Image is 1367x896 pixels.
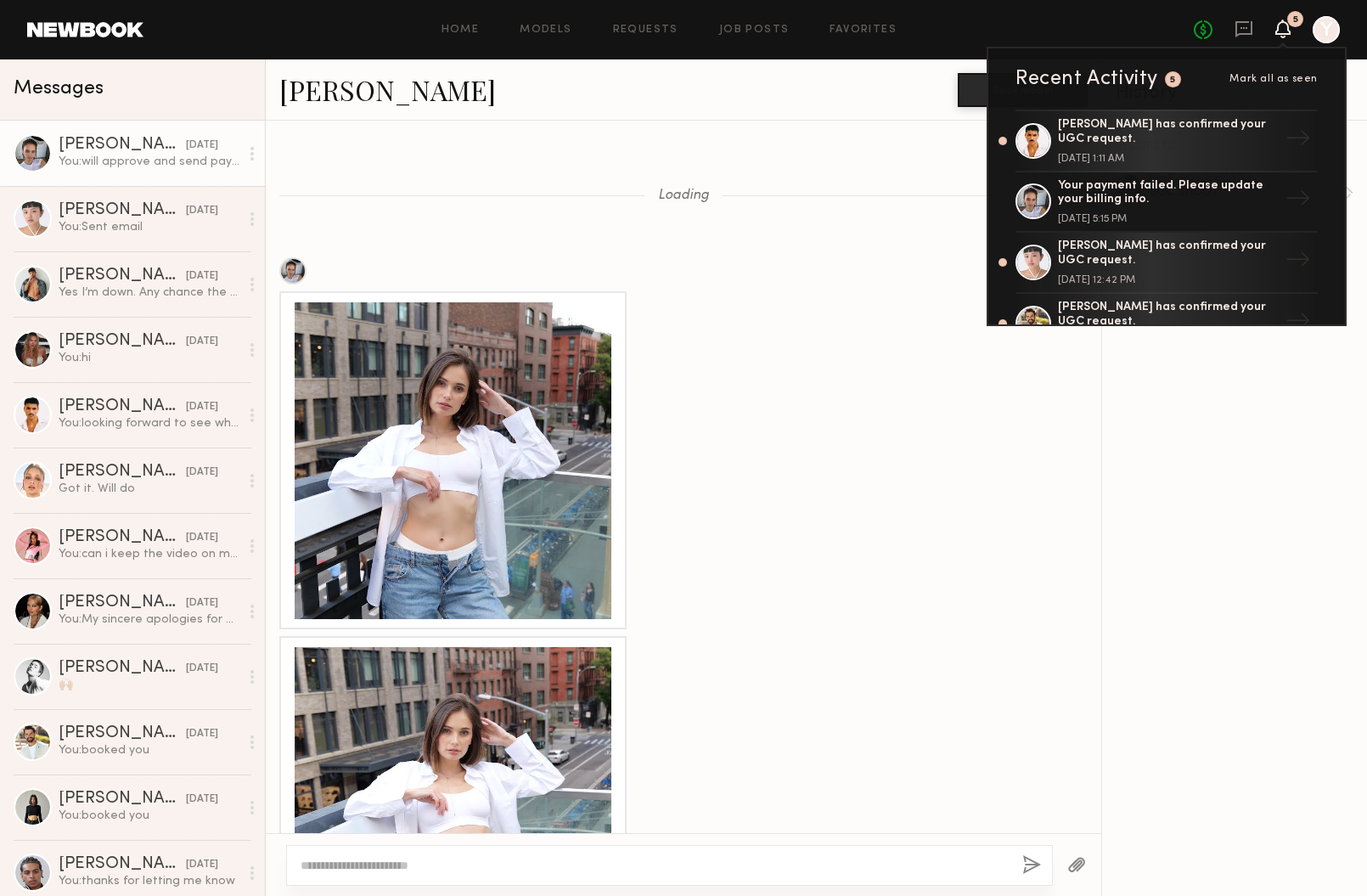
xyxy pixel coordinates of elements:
[186,595,218,611] div: [DATE]
[59,595,186,611] div: [PERSON_NAME]
[186,726,218,742] div: [DATE]
[186,530,218,546] div: [DATE]
[1015,294,1318,355] a: [PERSON_NAME] has confirmed your UGC request.→
[59,154,239,170] div: You: will approve and send payment
[59,350,239,366] div: You: hi
[1015,69,1158,89] div: Recent Activity
[186,465,218,481] div: [DATE]
[59,464,186,481] div: [PERSON_NAME]
[186,203,218,219] div: [DATE]
[1279,240,1318,285] div: →
[1058,118,1279,147] div: [PERSON_NAME] has confirmed your UGC request.
[442,25,480,36] a: Home
[59,202,186,219] div: [PERSON_NAME]
[14,79,104,99] span: Messages
[59,415,239,431] div: You: looking forward to see what you creates
[59,856,186,873] div: [PERSON_NAME]
[1058,214,1279,224] div: [DATE] 5:15 PM
[1015,233,1318,294] a: [PERSON_NAME] has confirmed your UGC request.[DATE] 12:42 PM→
[1293,15,1298,25] div: 5
[1170,76,1176,85] div: 5
[59,529,186,546] div: [PERSON_NAME]
[613,25,678,36] a: Requests
[59,611,239,628] div: You: My sincere apologies for my outrageously late response! Would you still like to work together?
[59,725,186,742] div: [PERSON_NAME]
[59,742,239,758] div: You: booked you
[59,333,186,350] div: [PERSON_NAME]
[59,268,186,285] div: [PERSON_NAME]
[59,546,239,562] div: You: can i keep the video on my iinstagram feed though ?
[186,792,218,808] div: [DATE]
[279,71,496,108] a: [PERSON_NAME]
[958,82,1088,96] a: Book model
[186,334,218,350] div: [DATE]
[59,873,239,889] div: You: thanks for letting me know
[1058,275,1279,285] div: [DATE] 12:42 PM
[520,25,571,36] a: Models
[59,660,186,677] div: [PERSON_NAME]
[1058,239,1279,268] div: [PERSON_NAME] has confirmed your UGC request.
[59,791,186,808] div: [PERSON_NAME]
[1313,16,1340,43] a: Y
[186,661,218,677] div: [DATE]
[658,189,709,203] span: Loading
[59,481,239,497] div: Got it. Will do
[186,857,218,873] div: [DATE]
[1279,179,1318,223] div: →
[1015,110,1318,172] a: [PERSON_NAME] has confirmed your UGC request.[DATE] 1:11 AM→
[1015,172,1318,234] a: Your payment failed. Please update your billing info.[DATE] 5:15 PM→
[59,398,186,415] div: [PERSON_NAME]
[1279,301,1318,346] div: →
[59,808,239,824] div: You: booked you
[186,399,218,415] div: [DATE]
[59,137,186,154] div: [PERSON_NAME]
[958,73,1088,107] button: Book model
[59,285,239,301] div: Yes I’m down. Any chance the pay could be $250? That’s my rate for UCG/modeling products
[186,138,218,154] div: [DATE]
[59,677,239,693] div: 🙌🏼
[1058,301,1279,330] div: [PERSON_NAME] has confirmed your UGC request.
[719,25,790,36] a: Job Posts
[1058,154,1279,164] div: [DATE] 1:11 AM
[1279,119,1318,163] div: →
[59,219,239,235] div: You: Sent email
[1058,179,1279,208] div: Your payment failed. Please update your billing info.
[186,268,218,285] div: [DATE]
[830,25,897,36] a: Favorites
[1229,74,1318,84] span: Mark all as seen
